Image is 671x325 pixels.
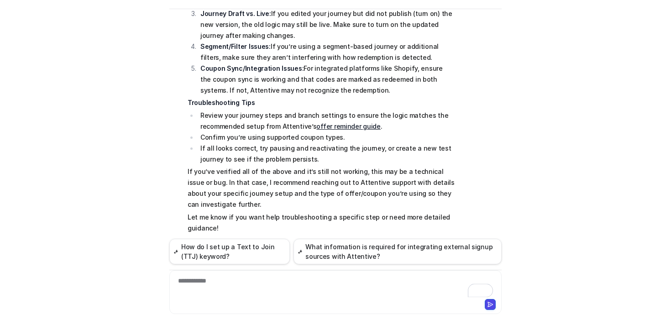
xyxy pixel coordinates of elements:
[294,239,502,264] button: What information is required for integrating external signup sources with Attentive?
[188,166,455,210] p: If you’ve verified all of the above and it’s still not working, this may be a technical issue or ...
[169,239,290,264] button: How do I set up a Text to Join (TTJ) keyword?
[188,212,455,234] p: Let me know if you want help troubleshooting a specific step or need more detailed guidance!
[198,143,455,165] li: If all looks correct, try pausing and reactivating the journey, or create a new test journey to s...
[198,110,455,132] li: Review your journey steps and branch settings to ensure the logic matches the recommended setup f...
[198,41,455,63] li: If you’re using a segment-based journey or additional filters, make sure they aren’t interfering ...
[172,276,499,297] div: To enrich screen reader interactions, please activate Accessibility in Grammarly extension settings
[200,10,271,17] strong: Journey Draft vs. Live:
[188,99,255,106] strong: Troubleshooting Tips
[200,42,271,50] strong: Segment/Filter Issues:
[198,63,455,96] li: For integrated platforms like Shopify, ensure the coupon sync is working and that codes are marke...
[198,132,455,143] li: Confirm you’re using supported coupon types.
[316,122,380,130] a: offer reminder guide
[198,8,455,41] li: If you edited your journey but did not publish (turn on) the new version, the old logic may still...
[200,64,304,72] strong: Coupon Sync/Integration Issues:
